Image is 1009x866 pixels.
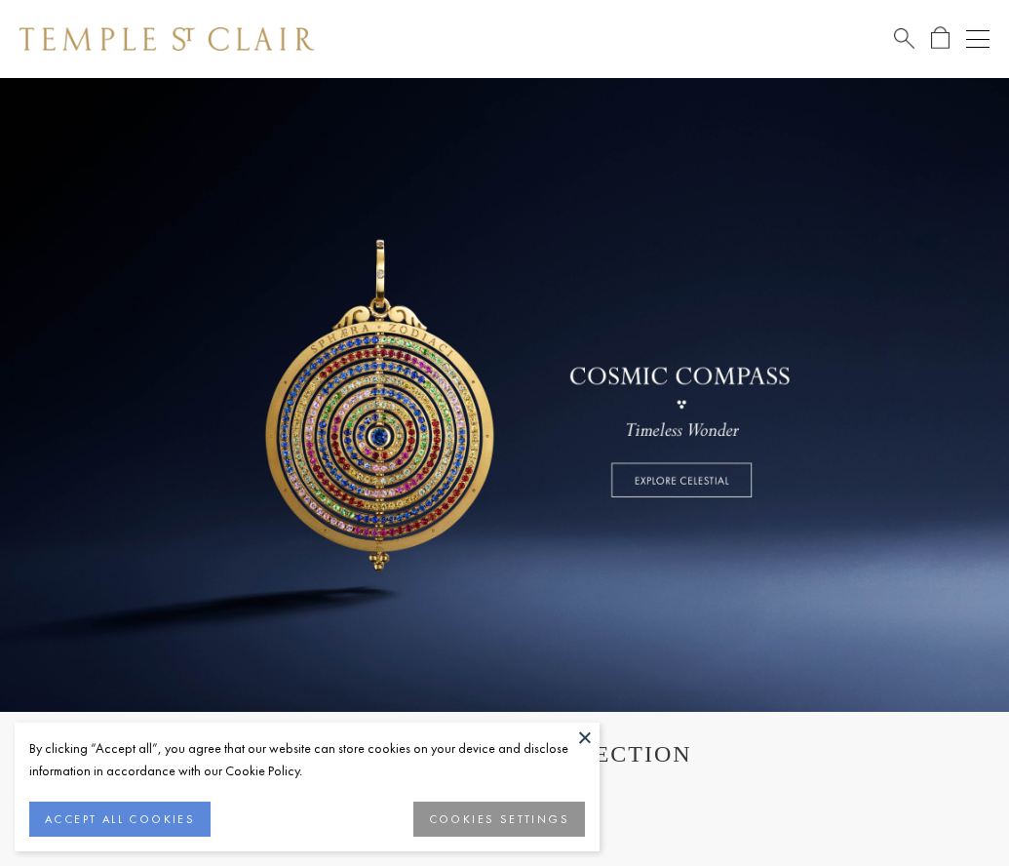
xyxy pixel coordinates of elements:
a: Search [894,26,914,51]
a: Open Shopping Bag [931,26,950,51]
button: COOKIES SETTINGS [413,802,585,837]
button: Open navigation [966,27,990,51]
img: Temple St. Clair [19,27,314,51]
button: ACCEPT ALL COOKIES [29,802,211,837]
div: By clicking “Accept all”, you agree that our website can store cookies on your device and disclos... [29,737,585,782]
